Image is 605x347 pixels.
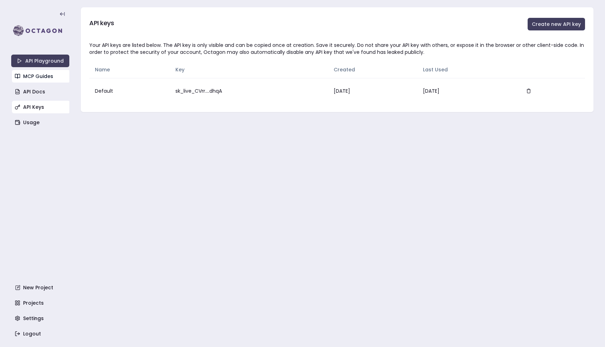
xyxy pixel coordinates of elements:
a: New Project [12,281,70,294]
th: Key [170,61,328,78]
img: logo-rect-yK7x_WSZ.svg [11,24,69,38]
a: API Keys [12,101,70,113]
td: [DATE] [417,78,516,104]
a: API Docs [12,85,70,98]
div: Your API keys are listed below. The API key is only visible and can be copied once at creation. S... [89,42,585,56]
a: MCP Guides [12,70,70,83]
th: Created [328,61,417,78]
a: Usage [12,116,70,129]
button: Create new API key [528,18,585,30]
td: sk_live_CVrr....dhqA [170,78,328,104]
th: Last Used [417,61,516,78]
a: Settings [12,312,70,325]
a: API Playground [11,55,69,67]
td: [DATE] [328,78,417,104]
td: Default [89,78,170,104]
th: Name [89,61,170,78]
h3: API keys [89,18,114,28]
a: Logout [12,327,70,340]
a: Projects [12,297,70,309]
